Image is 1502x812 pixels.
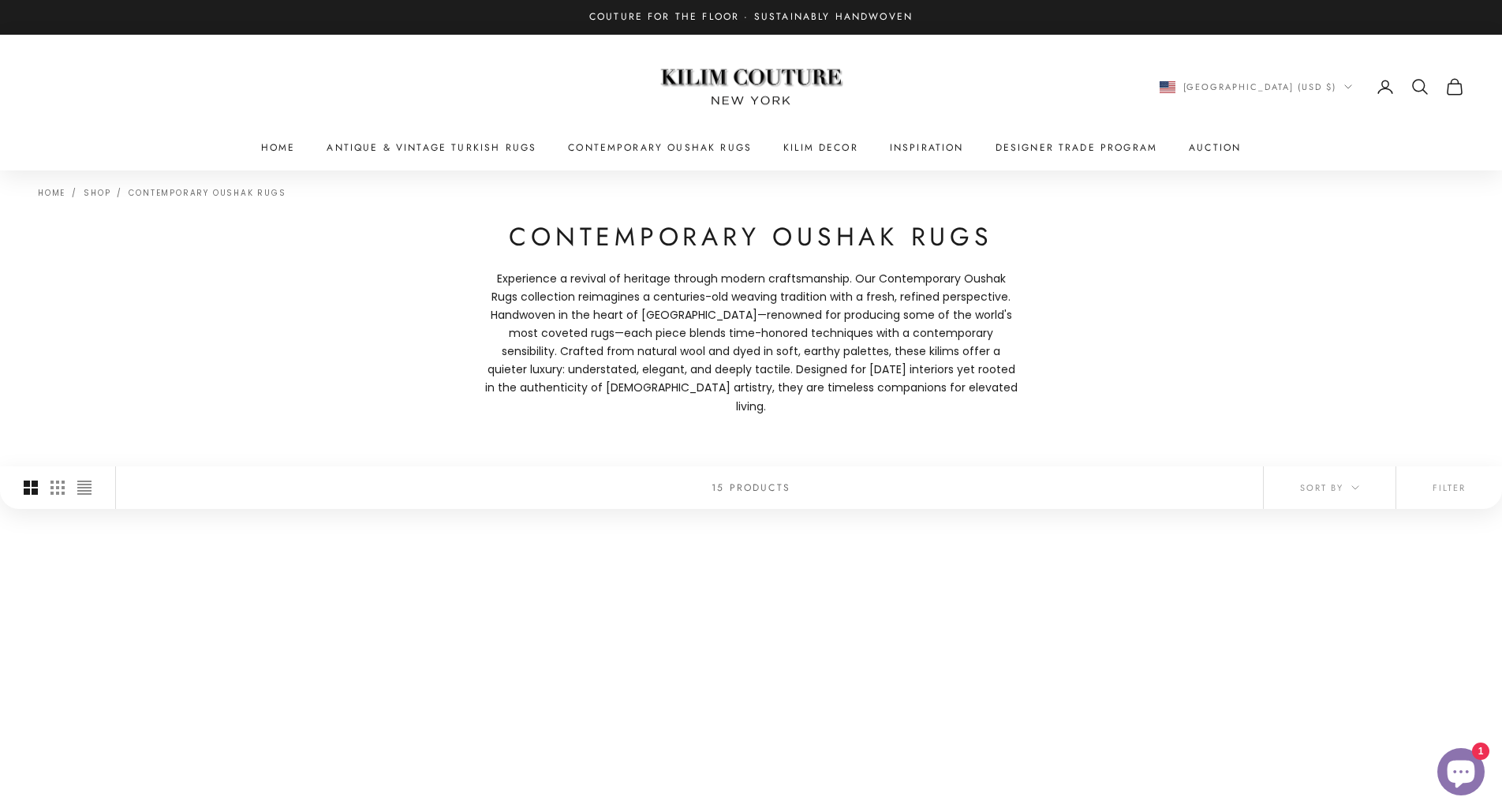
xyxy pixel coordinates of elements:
nav: Primary navigation [38,140,1464,155]
a: Antique & Vintage Turkish Rugs [327,140,536,155]
nav: Breadcrumb [38,186,286,197]
p: Couture for the Floor · Sustainably Handwoven [589,9,913,25]
img: United States [1160,81,1175,93]
span: Sort by [1300,481,1359,495]
span: [GEOGRAPHIC_DATA] (USD $) [1183,80,1337,94]
a: Auction [1189,140,1241,155]
a: Home [38,187,65,199]
img: Logo of Kilim Couture New York [652,50,850,125]
a: Contemporary Oushak Rugs [129,187,286,199]
summary: Kilim Decor [783,140,858,155]
a: Shop [84,187,110,199]
button: Switch to compact product images [77,466,92,509]
inbox-online-store-chat: Shopify online store chat [1433,748,1489,799]
h1: Contemporary Oushak Rugs [483,221,1019,254]
button: Filter [1396,466,1502,509]
a: Designer Trade Program [996,140,1158,155]
button: Sort by [1264,466,1396,509]
button: Switch to larger product images [24,466,38,509]
p: 15 products [712,479,790,495]
button: Change country or currency [1160,80,1353,94]
p: Experience a revival of heritage through modern craftsmanship. Our Contemporary Oushak Rugs colle... [483,270,1019,416]
a: Home [261,140,296,155]
button: Switch to smaller product images [50,466,65,509]
nav: Secondary navigation [1160,77,1465,96]
a: Contemporary Oushak Rugs [568,140,752,155]
a: Inspiration [890,140,964,155]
